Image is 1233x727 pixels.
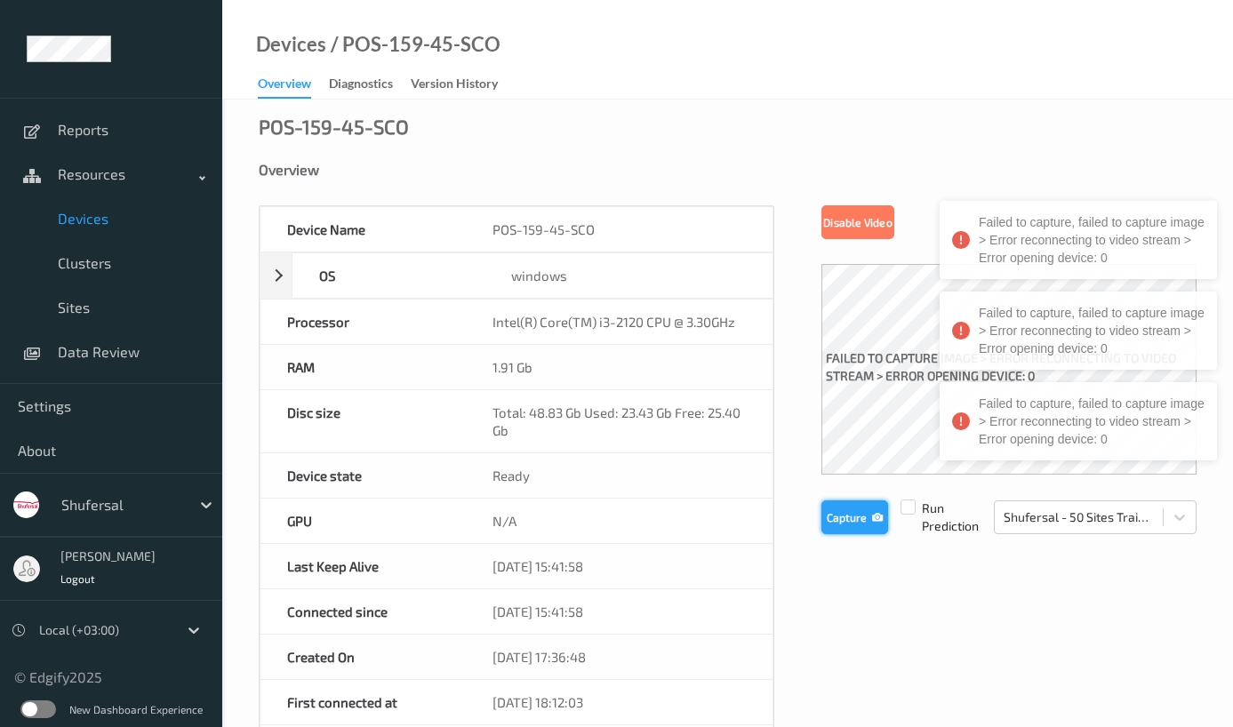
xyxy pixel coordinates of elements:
button: Disable Video [821,205,894,239]
div: [DATE] 15:41:58 [466,589,773,634]
div: Total: 48.83 Gb Used: 23.43 Gb Free: 25.40 Gb [466,390,773,452]
div: [DATE] 18:12:03 [466,680,773,724]
a: Diagnostics [329,72,411,97]
div: GPU [260,499,466,543]
div: OSwindows [260,252,773,299]
div: Diagnostics [329,75,393,97]
div: Failed to capture, failed to capture image > Error reconnecting to video stream > Error opening d... [979,213,1205,267]
div: Device state [260,453,466,498]
div: N/A [466,499,773,543]
div: Connected since [260,589,466,634]
div: Intel(R) Core(TM) i3-2120 CPU @ 3.30GHz [466,300,773,344]
div: First connected at [260,680,466,724]
div: Processor [260,300,466,344]
div: Overview [258,75,311,99]
div: [DATE] 17:36:48 [466,635,773,679]
div: Created On [260,635,466,679]
div: Failed to capture, failed to capture image > Error reconnecting to video stream > Error opening d... [979,395,1205,448]
button: Capture [821,500,888,534]
div: POS-159-45-SCO [466,207,773,252]
div: Last Keep Alive [260,544,466,588]
div: POS-159-45-SCO [259,117,409,135]
div: OS [292,253,484,298]
div: windows [484,253,773,298]
div: Failed to capture, failed to capture image > Error reconnecting to video stream > Error opening d... [979,304,1205,357]
div: Device Name [260,207,466,252]
a: Version History [411,72,516,97]
div: Ready [466,453,773,498]
div: Version History [411,75,498,97]
a: Overview [258,72,329,99]
div: / POS-159-45-SCO [326,36,500,53]
div: Disc size [260,390,466,452]
span: Run Prediction [888,499,994,535]
div: [DATE] 15:41:58 [466,544,773,588]
div: Overview [259,161,1197,179]
div: RAM [260,345,466,389]
div: 1.91 Gb [466,345,773,389]
label: failed to capture image > Error reconnecting to video stream > Error opening device: 0 [821,345,1197,394]
a: Devices [256,36,326,53]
